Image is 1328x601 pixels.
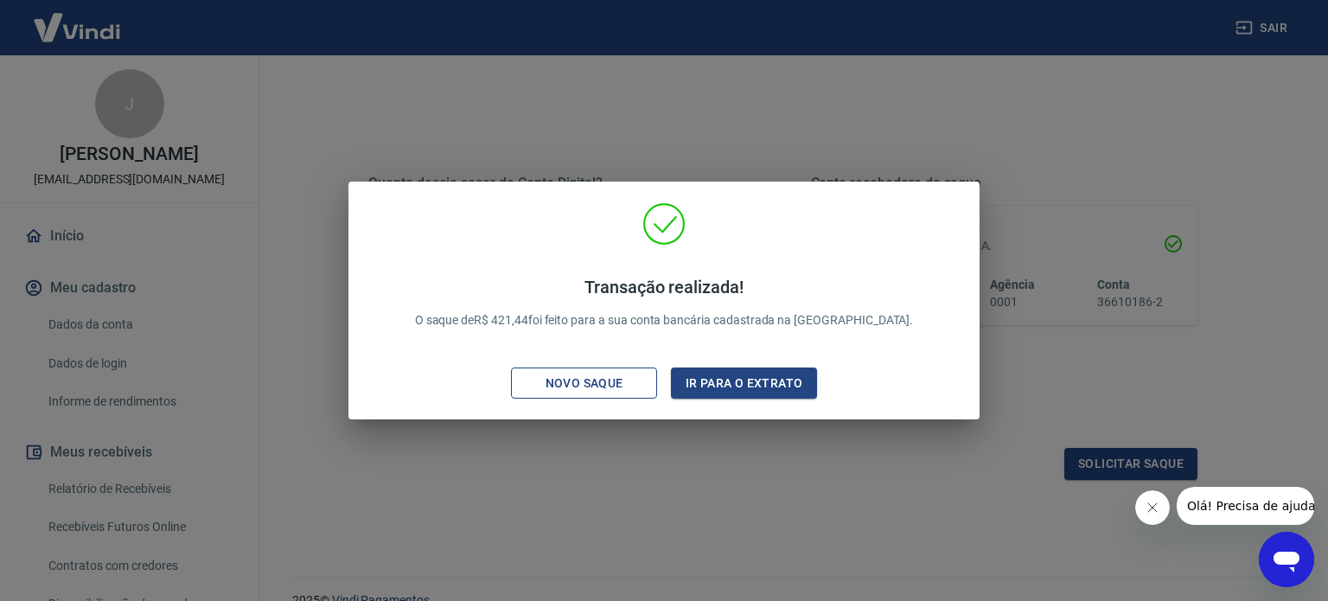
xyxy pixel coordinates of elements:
span: Olá! Precisa de ajuda? [10,12,145,26]
h4: Transação realizada! [415,277,914,297]
button: Ir para o extrato [671,368,817,400]
iframe: Mensagem da empresa [1177,487,1314,525]
p: O saque de R$ 421,44 foi feito para a sua conta bancária cadastrada na [GEOGRAPHIC_DATA]. [415,277,914,329]
button: Novo saque [511,368,657,400]
div: Novo saque [525,373,644,394]
iframe: Botão para abrir a janela de mensagens [1259,532,1314,587]
iframe: Fechar mensagem [1135,490,1170,525]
